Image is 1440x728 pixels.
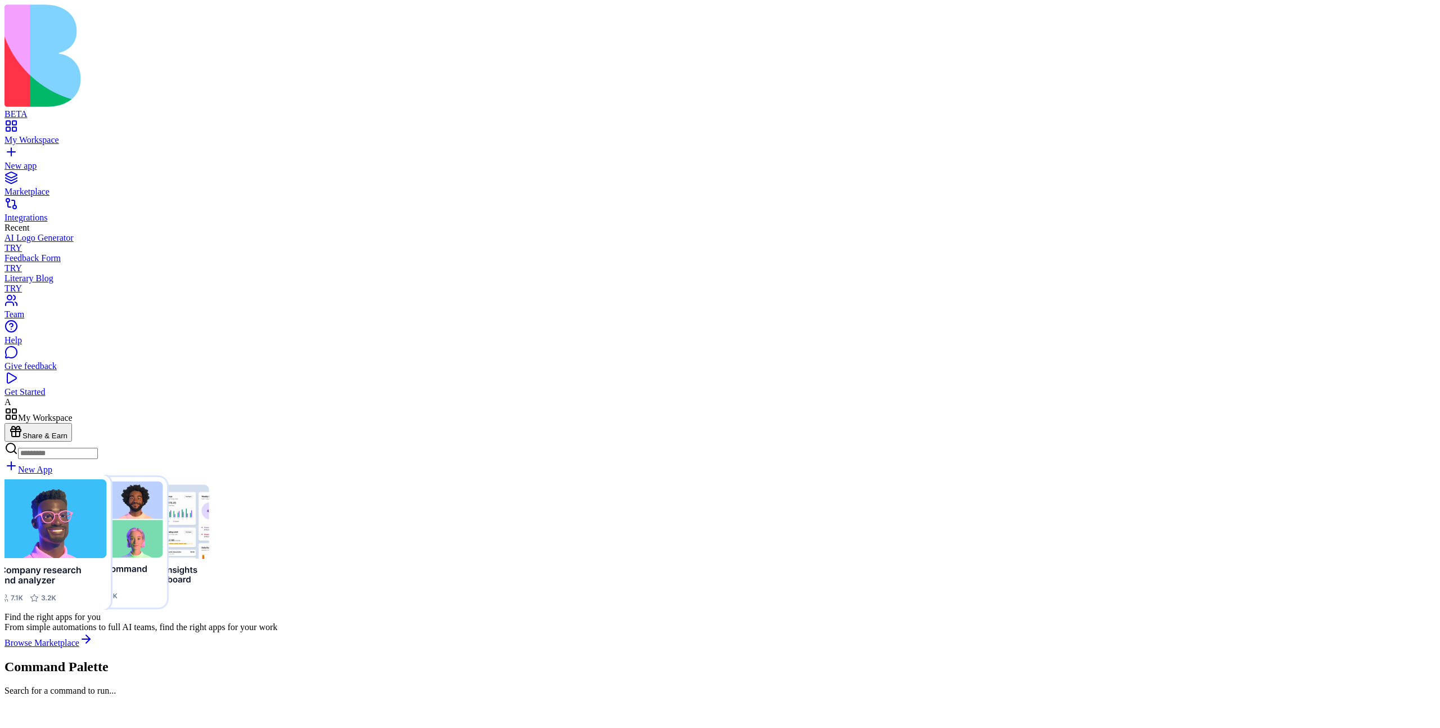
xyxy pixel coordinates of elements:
[4,109,1435,119] div: BETA
[4,299,1435,320] a: Team
[4,177,1435,197] a: Marketplace
[4,223,29,232] span: Recent
[4,659,1435,675] h2: Command Palette
[4,203,1435,223] a: Integrations
[4,638,93,648] a: Browse Marketplace
[4,423,72,442] button: Share & Earn
[4,151,1435,171] a: New app
[4,233,1435,253] a: AI Logo GeneratorTRY
[4,263,1435,273] div: TRY
[4,475,245,610] img: Frame_181_egmpey.png
[4,243,1435,253] div: TRY
[4,125,1435,145] a: My Workspace
[18,413,73,423] span: My Workspace
[4,253,1435,273] a: Feedback FormTRY
[4,335,1435,345] div: Help
[4,387,1435,397] div: Get Started
[4,213,1435,223] div: Integrations
[4,5,457,107] img: logo
[4,273,1435,284] div: Literary Blog
[4,612,1435,622] div: Find the right apps for you
[4,284,1435,294] div: TRY
[4,253,1435,263] div: Feedback Form
[4,622,1435,632] div: From simple automations to full AI teams, find the right apps for your work
[4,99,1435,119] a: BETA
[4,233,1435,243] div: AI Logo Generator
[4,351,1435,371] a: Give feedback
[4,325,1435,345] a: Help
[4,161,1435,171] div: New app
[4,273,1435,294] a: Literary BlogTRY
[4,397,11,407] span: A
[4,377,1435,397] a: Get Started
[4,309,1435,320] div: Team
[4,187,1435,197] div: Marketplace
[4,135,1435,145] div: My Workspace
[22,432,67,440] span: Share & Earn
[4,465,52,474] a: New App
[4,686,1435,696] p: Search for a command to run...
[4,361,1435,371] div: Give feedback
